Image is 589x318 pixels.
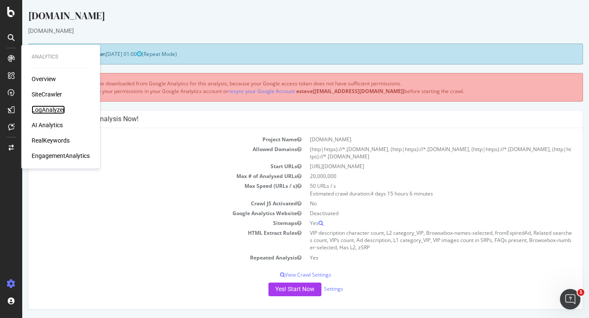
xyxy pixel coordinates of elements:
[283,134,554,144] td: [DOMAIN_NAME]
[206,88,273,95] a: resync your Google Account
[283,181,554,198] td: 50 URLs / s Estimated crawl duration:
[274,88,382,95] b: esteve[[EMAIL_ADDRESS][DOMAIN_NAME]]
[13,218,283,228] td: Sitemaps
[32,53,90,61] div: Analytics
[13,198,283,208] td: Crawl JS Activated
[32,121,63,129] a: AI Analytics
[6,9,561,26] div: [DOMAIN_NAME]
[13,50,83,58] strong: Next Launch Scheduled for:
[6,73,561,101] div: Visit information will not be downloaded from Google Analytics for this analysis, because your Go...
[13,171,283,181] td: Max # of Analysed URLs
[32,136,70,145] a: RealKeywords
[6,26,561,35] div: [DOMAIN_NAME]
[13,161,283,171] td: Start URLs
[13,115,554,123] h4: Configure your New Analysis Now!
[13,228,283,252] td: HTML Extract Rules
[283,218,554,228] td: Yes
[246,283,299,296] button: Yes! Start Now
[13,144,283,161] td: Allowed Domains
[283,171,554,181] td: 20,000,000
[32,105,65,114] a: LogAnalyzer
[6,44,561,64] div: (Repeat Mode)
[577,289,584,296] span: 1
[83,50,120,58] span: [DATE] 01:00
[13,271,554,278] p: View Crawl Settings
[560,289,580,309] iframe: Intercom live chat
[283,228,554,252] td: VIP description character count, L2 category_VIP, Browsebox-names-selected, fromExpiredAd, Relate...
[13,208,283,218] td: Google Analytics Website
[283,253,554,263] td: Yes
[348,190,411,197] span: 4 days 15 hours 6 minutes
[302,285,321,292] a: Settings
[283,161,554,171] td: [URL][DOMAIN_NAME]
[32,152,90,160] a: EngagementAnalytics
[283,208,554,218] td: Deactivated
[283,144,554,161] td: (http|https)://*.[DOMAIN_NAME], (http|https)://*.[DOMAIN_NAME], (http|https)://*.[DOMAIN_NAME], (...
[32,90,62,99] a: SiteCrawler
[283,198,554,208] td: No
[13,134,283,144] td: Project Name
[13,253,283,263] td: Repeated Analysis
[13,181,283,198] td: Max Speed (URLs / s)
[32,75,56,83] a: Overview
